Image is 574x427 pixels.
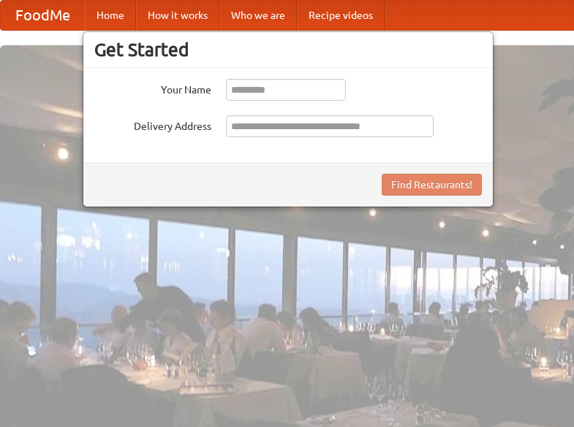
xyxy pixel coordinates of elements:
[94,115,211,134] label: Delivery Address
[382,174,482,196] button: Find Restaurants!
[94,79,211,97] label: Your Name
[1,1,85,30] a: FoodMe
[85,1,136,30] a: Home
[297,1,385,30] a: Recipe videos
[94,39,482,61] h3: Get Started
[136,1,219,30] a: How it works
[219,1,297,30] a: Who we are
